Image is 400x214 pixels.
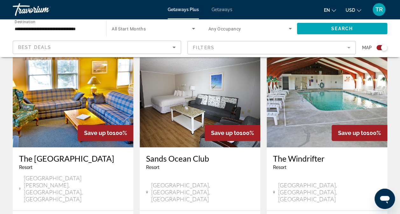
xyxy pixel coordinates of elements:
[267,46,387,147] img: 0047I01L.jpg
[18,43,176,51] mat-select: Sort by
[362,43,372,52] span: Map
[24,175,127,203] span: [GEOGRAPHIC_DATA][PERSON_NAME], [GEOGRAPHIC_DATA], [GEOGRAPHIC_DATA]
[331,26,353,31] span: Search
[324,5,336,15] button: Change language
[332,125,387,141] div: 100%
[338,130,367,136] span: Save up to
[324,8,330,13] span: en
[15,19,35,24] span: Destination
[278,182,381,203] span: [GEOGRAPHIC_DATA], [GEOGRAPHIC_DATA], [GEOGRAPHIC_DATA]
[371,3,387,16] button: User Menu
[146,165,159,170] span: Resort
[140,46,260,147] img: 0980I01X.jpg
[346,5,361,15] button: Change currency
[375,6,383,13] span: TR
[346,8,355,13] span: USD
[212,7,232,12] a: Getaways
[375,189,395,209] iframe: Button to launch messaging window
[273,165,286,170] span: Resort
[146,154,254,163] a: Sands Ocean Club
[211,130,240,136] span: Save up to
[19,154,127,163] a: The [GEOGRAPHIC_DATA]
[13,46,133,147] img: 4035I01X.jpg
[205,125,260,141] div: 100%
[187,41,356,55] button: Filter
[18,45,51,50] span: Best Deals
[19,165,32,170] span: Resort
[151,182,254,203] span: [GEOGRAPHIC_DATA], [GEOGRAPHIC_DATA], [GEOGRAPHIC_DATA]
[13,1,76,18] a: Travorium
[273,154,381,163] a: The Windrifter
[297,23,387,34] button: Search
[208,26,241,31] span: Any Occupancy
[168,7,199,12] a: Getaways Plus
[112,26,146,31] span: All Start Months
[78,125,133,141] div: 100%
[84,130,113,136] span: Save up to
